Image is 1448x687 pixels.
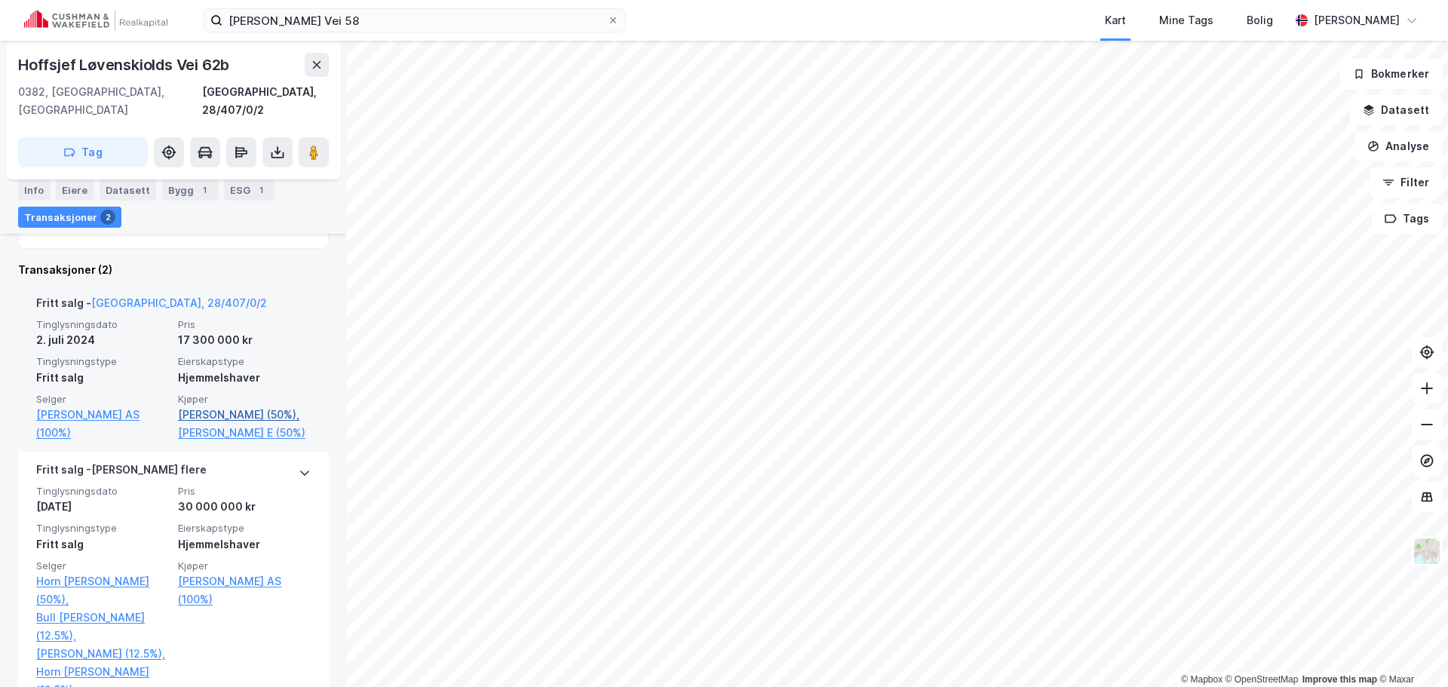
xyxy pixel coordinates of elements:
span: Eierskapstype [178,355,311,368]
div: 2. juli 2024 [36,331,169,349]
a: OpenStreetMap [1226,674,1299,685]
span: Tinglysningstype [36,355,169,368]
span: Pris [178,485,311,498]
button: Tag [18,137,148,167]
div: Hjemmelshaver [178,535,311,554]
a: [PERSON_NAME] (12.5%), [36,645,169,663]
div: [PERSON_NAME] [1314,11,1400,29]
span: Pris [178,318,311,331]
div: Transaksjoner (2) [18,261,329,279]
span: Selger [36,560,169,572]
div: 17 300 000 kr [178,331,311,349]
button: Bokmerker [1340,59,1442,89]
div: ESG [224,179,275,201]
div: Fritt salg - [36,294,267,318]
div: Bygg [162,179,218,201]
div: [DATE] [36,498,169,516]
a: [PERSON_NAME] AS (100%) [178,572,311,609]
span: Tinglysningsdato [36,318,169,331]
a: Improve this map [1302,674,1377,685]
div: Fritt salg - [PERSON_NAME] flere [36,461,207,485]
div: Hoffsjef Løvenskiolds Vei 62b [18,53,232,77]
span: Tinglysningsdato [36,485,169,498]
div: Mine Tags [1159,11,1213,29]
div: 0382, [GEOGRAPHIC_DATA], [GEOGRAPHIC_DATA] [18,83,202,119]
span: Kjøper [178,393,311,406]
a: [PERSON_NAME] E (50%) [178,424,311,442]
div: Info [18,179,50,201]
a: [PERSON_NAME] AS (100%) [36,406,169,442]
div: 1 [253,182,268,198]
a: Horn [PERSON_NAME] (50%), [36,572,169,609]
input: Søk på adresse, matrikkel, gårdeiere, leietakere eller personer [222,9,607,32]
div: 2 [100,210,115,225]
iframe: Chat Widget [1373,615,1448,687]
button: Datasett [1350,95,1442,125]
a: [PERSON_NAME] (50%), [178,406,311,424]
span: Eierskapstype [178,522,311,535]
a: Bull [PERSON_NAME] (12.5%), [36,609,169,645]
img: cushman-wakefield-realkapital-logo.202ea83816669bd177139c58696a8fa1.svg [24,10,167,31]
img: Z [1413,537,1441,566]
div: Kart [1105,11,1126,29]
button: Filter [1370,167,1442,198]
div: [GEOGRAPHIC_DATA], 28/407/0/2 [202,83,329,119]
button: Tags [1372,204,1442,234]
a: [GEOGRAPHIC_DATA], 28/407/0/2 [91,296,267,309]
div: Kontrollprogram for chat [1373,615,1448,687]
button: Analyse [1354,131,1442,161]
div: 30 000 000 kr [178,498,311,516]
div: Datasett [100,179,156,201]
div: Hjemmelshaver [178,369,311,387]
div: Fritt salg [36,369,169,387]
a: Mapbox [1181,674,1223,685]
div: Eiere [56,179,94,201]
span: Kjøper [178,560,311,572]
div: 1 [197,182,212,198]
div: Transaksjoner [18,207,121,228]
span: Selger [36,393,169,406]
div: Fritt salg [36,535,169,554]
span: Tinglysningstype [36,522,169,535]
div: Bolig [1247,11,1273,29]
